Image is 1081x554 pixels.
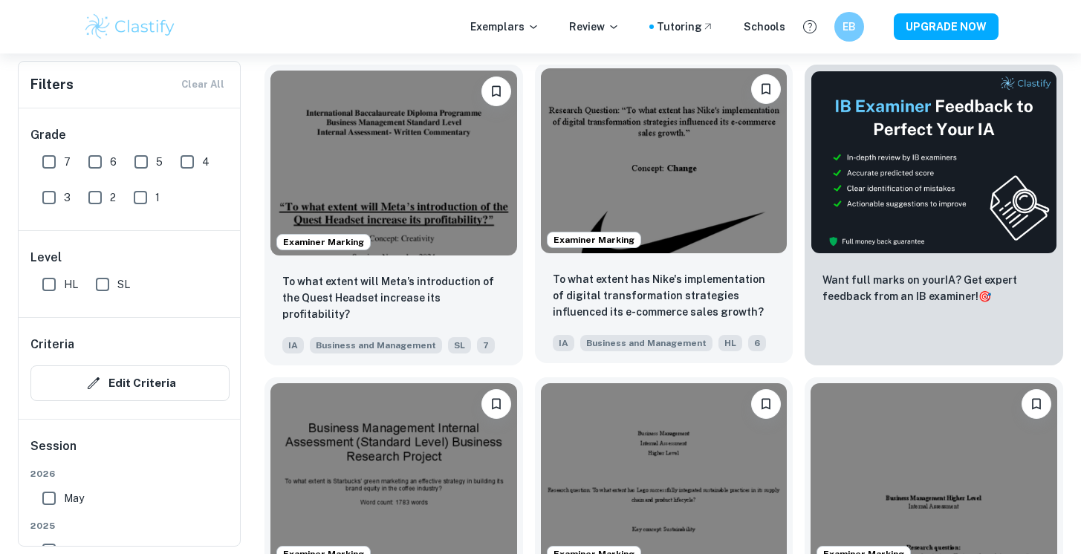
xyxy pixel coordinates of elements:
[1022,389,1051,419] button: Bookmark
[270,71,517,255] img: Business and Management IA example thumbnail: To what extent will Meta’s introduction
[310,337,442,353] span: Business and Management
[448,337,471,353] span: SL
[30,126,230,144] h6: Grade
[569,19,620,35] p: Review
[840,19,857,35] h6: EB
[64,490,84,506] span: May
[30,519,230,532] span: 2025
[30,74,74,95] h6: Filters
[481,76,511,106] button: Bookmark
[978,290,991,302] span: 🎯
[117,276,130,293] span: SL
[64,189,71,206] span: 3
[580,335,712,351] span: Business and Management
[30,249,230,267] h6: Level
[282,273,505,322] p: To what extent will Meta’s introduction of the Quest Headset increase its profitability?
[264,65,523,365] a: Examiner MarkingBookmarkTo what extent will Meta’s introduction of the Quest Headset increase its...
[751,74,781,104] button: Bookmark
[553,271,776,320] p: To what extent has Nike's implementation of digital transformation strategies influenced its e-co...
[30,437,230,467] h6: Session
[277,235,370,249] span: Examiner Marking
[744,19,785,35] a: Schools
[30,467,230,480] span: 2026
[822,272,1045,304] p: Want full marks on your IA ? Get expert feedback from an IB examiner!
[718,335,742,351] span: HL
[894,13,999,40] button: UPGRADE NOW
[156,154,163,170] span: 5
[202,154,210,170] span: 4
[657,19,714,35] a: Tutoring
[541,68,788,253] img: Business and Management IA example thumbnail: To what extent has Nike's implementation
[811,71,1057,254] img: Thumbnail
[805,65,1063,365] a: ThumbnailWant full marks on yourIA? Get expert feedback from an IB examiner!
[64,276,78,293] span: HL
[64,154,71,170] span: 7
[110,189,116,206] span: 2
[748,335,766,351] span: 6
[470,19,539,35] p: Exemplars
[548,233,640,247] span: Examiner Marking
[797,14,822,39] button: Help and Feedback
[110,154,117,170] span: 6
[155,189,160,206] span: 1
[83,12,178,42] img: Clastify logo
[535,65,793,365] a: Examiner MarkingBookmarkTo what extent has Nike's implementation of digital transformation strate...
[477,337,495,353] span: 7
[834,12,864,42] button: EB
[30,365,230,401] button: Edit Criteria
[553,335,574,351] span: IA
[751,389,781,419] button: Bookmark
[481,389,511,419] button: Bookmark
[30,336,74,353] h6: Criteria
[282,337,304,353] span: IA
